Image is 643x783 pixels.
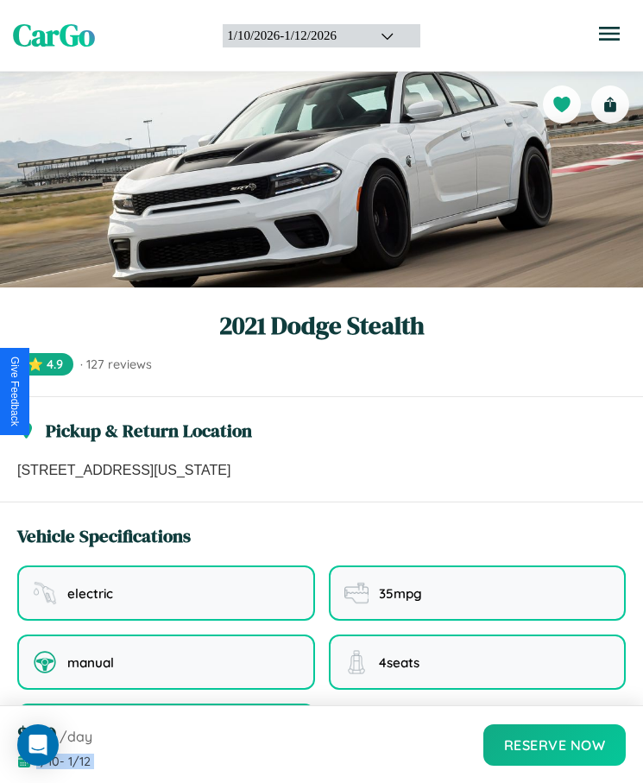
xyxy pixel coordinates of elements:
[227,28,359,43] div: 1 / 10 / 2026 - 1 / 12 / 2026
[13,15,95,56] span: CarGo
[379,654,419,671] span: 4 seats
[67,585,113,602] span: electric
[60,728,92,745] span: /day
[17,308,626,343] h1: 2021 Dodge Stealth
[17,353,73,376] span: ⭐ 4.9
[17,460,626,481] p: [STREET_ADDRESS][US_STATE]
[33,581,57,605] img: fuel type
[344,650,369,674] img: seating
[17,523,191,548] h3: Vehicle Specifications
[379,585,422,602] span: 35 mpg
[9,357,21,426] div: Give Feedback
[344,581,369,605] img: fuel efficiency
[67,654,114,671] span: manual
[36,754,91,769] span: 1 / 10 - 1 / 12
[46,418,252,443] h3: Pickup & Return Location
[17,720,56,748] span: $ 180
[17,724,59,766] div: Open Intercom Messenger
[483,724,627,766] button: Reserve Now
[80,357,152,372] span: · 127 reviews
